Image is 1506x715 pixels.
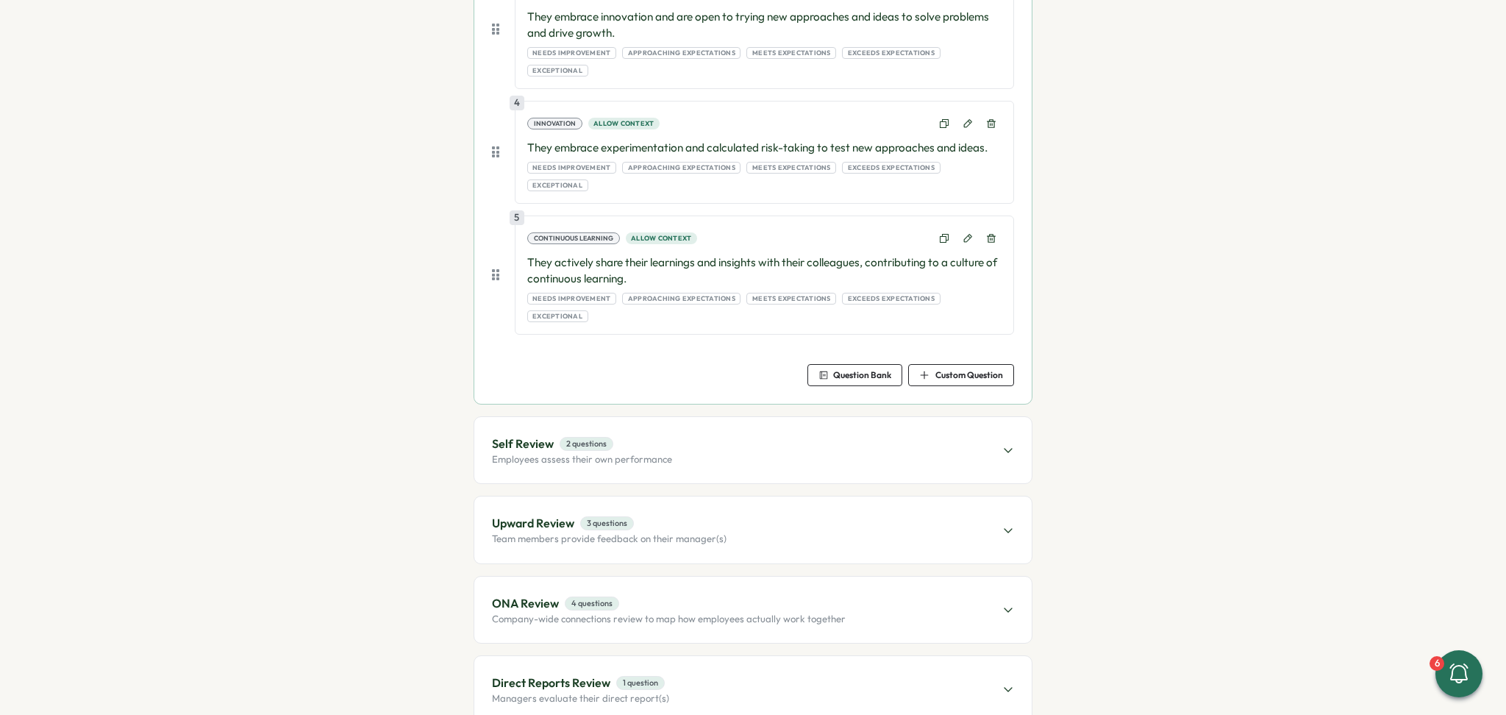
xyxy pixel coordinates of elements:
button: 6 [1435,650,1482,697]
span: 1 question [616,676,665,690]
p: They actively share their learnings and insights with their colleagues, contributing to a culture... [527,255,1002,287]
span: Approaching Expectations [628,294,735,304]
span: Allow context [631,233,691,243]
span: Needs Improvement [532,48,610,58]
div: 4 [510,96,524,110]
div: 6 [1430,656,1444,671]
div: Innovation [527,118,582,129]
span: Exceptional [532,311,582,321]
span: Exceeds Expectations [848,163,935,173]
span: Question Bank [833,371,891,380]
p: They embrace experimentation and calculated risk-taking to test new approaches and ideas. [527,140,1002,156]
span: Approaching Expectations [628,48,735,58]
p: They embrace innovation and are open to trying new approaches and ideas to solve problems and dri... [527,9,1002,41]
span: Allow context [593,118,654,129]
button: Custom Question [908,364,1014,386]
span: Needs Improvement [532,294,610,304]
span: Needs Improvement [532,163,610,173]
p: Upward Review [492,514,574,533]
button: Question Bank [807,364,902,386]
span: Exceeds Expectations [848,294,935,304]
span: Exceptional [532,180,582,191]
p: Managers evaluate their direct report(s) [492,692,669,705]
p: ONA Review [492,594,559,613]
span: Approaching Expectations [628,163,735,173]
p: Company-wide connections review to map how employees actually work together [492,613,846,626]
div: 5 [510,210,524,225]
span: Custom Question [935,371,1003,380]
span: Meets Expectations [752,294,831,304]
p: Self Review [492,435,554,453]
span: 3 questions [580,516,634,530]
span: Meets Expectations [752,163,831,173]
span: Meets Expectations [752,48,831,58]
p: Employees assess their own performance [492,453,672,466]
span: Exceeds Expectations [848,48,935,58]
p: Direct Reports Review [492,674,610,692]
span: 2 questions [560,437,613,451]
span: 4 questions [565,597,619,611]
div: Continuous Learning [527,232,620,244]
span: Exceptional [532,65,582,76]
p: Team members provide feedback on their manager(s) [492,533,727,546]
